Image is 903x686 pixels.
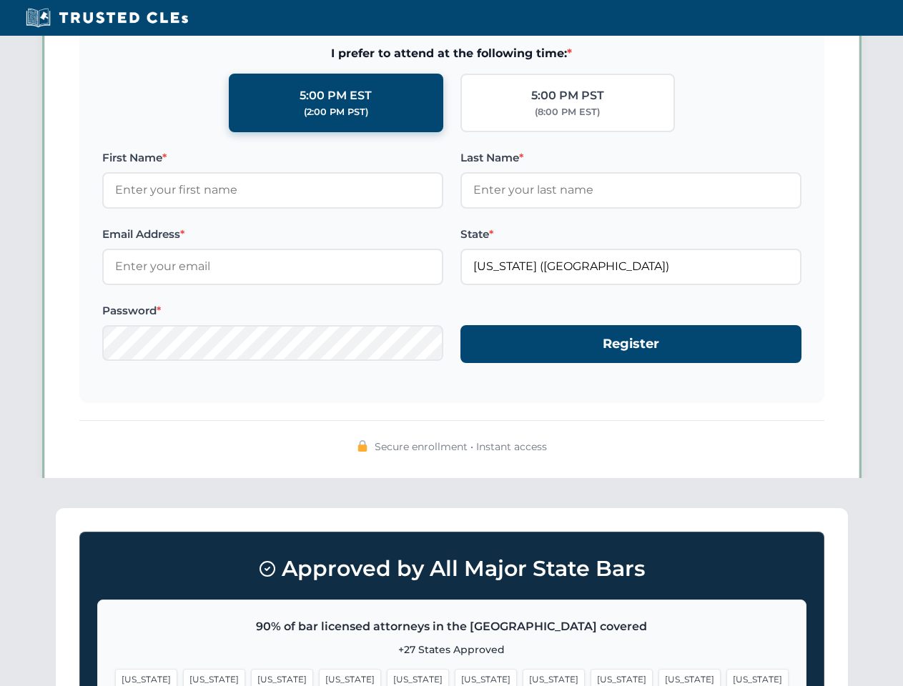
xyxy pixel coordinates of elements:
[460,325,801,363] button: Register
[115,617,789,636] p: 90% of bar licensed attorneys in the [GEOGRAPHIC_DATA] covered
[375,439,547,454] span: Secure enrollment • Instant access
[460,249,801,284] input: Florida (FL)
[102,172,443,208] input: Enter your first name
[115,642,789,657] p: +27 States Approved
[102,226,443,243] label: Email Address
[357,440,368,452] img: 🔒
[531,86,604,105] div: 5:00 PM PST
[535,105,600,119] div: (8:00 PM EST)
[460,226,801,243] label: State
[460,172,801,208] input: Enter your last name
[300,86,372,105] div: 5:00 PM EST
[460,149,801,166] label: Last Name
[102,149,443,166] label: First Name
[102,249,443,284] input: Enter your email
[304,105,368,119] div: (2:00 PM PST)
[102,302,443,319] label: Password
[21,7,192,29] img: Trusted CLEs
[102,44,801,63] span: I prefer to attend at the following time:
[97,550,806,588] h3: Approved by All Major State Bars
